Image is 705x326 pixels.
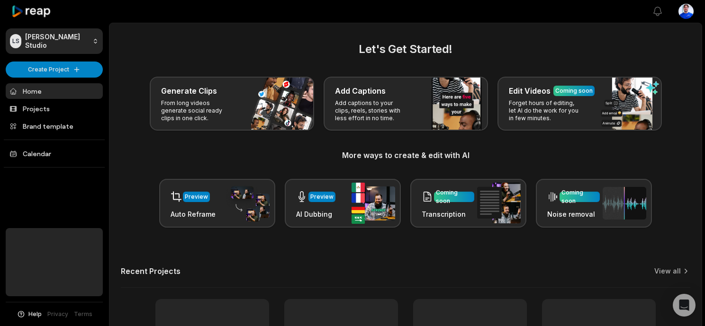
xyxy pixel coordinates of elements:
div: Coming soon [436,188,472,205]
a: Home [6,83,103,99]
div: Coming soon [561,188,598,205]
h3: Transcription [422,209,474,219]
h2: Recent Projects [121,266,181,276]
p: [PERSON_NAME] Studio [25,33,89,50]
h3: More ways to create & edit with AI [121,150,690,161]
span: Help [28,310,42,318]
h3: Auto Reframe [171,209,216,219]
button: Help [17,310,42,318]
div: Preview [310,193,334,201]
div: LS [10,34,21,48]
div: Open Intercom Messenger [673,294,696,317]
div: Coming soon [555,87,593,95]
h3: Edit Videos [509,85,551,97]
p: From long videos generate social ready clips in one click. [161,99,235,122]
h3: Noise removal [547,209,600,219]
h3: Generate Clips [161,85,217,97]
a: Privacy [47,310,68,318]
h3: Add Captions [335,85,386,97]
a: Terms [74,310,92,318]
a: Brand template [6,118,103,134]
button: Create Project [6,62,103,78]
div: Preview [185,193,208,201]
a: Projects [6,101,103,116]
img: auto_reframe.png [226,185,270,222]
p: Add captions to your clips, reels, stories with less effort in no time. [335,99,408,122]
a: View all [654,266,681,276]
img: transcription.png [477,183,521,223]
h2: Let's Get Started! [121,41,690,58]
h3: AI Dubbing [296,209,335,219]
img: ai_dubbing.png [352,183,395,224]
a: Calendar [6,146,103,161]
img: noise_removal.png [603,187,646,220]
p: Forget hours of editing, let AI do the work for you in few minutes. [509,99,582,122]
